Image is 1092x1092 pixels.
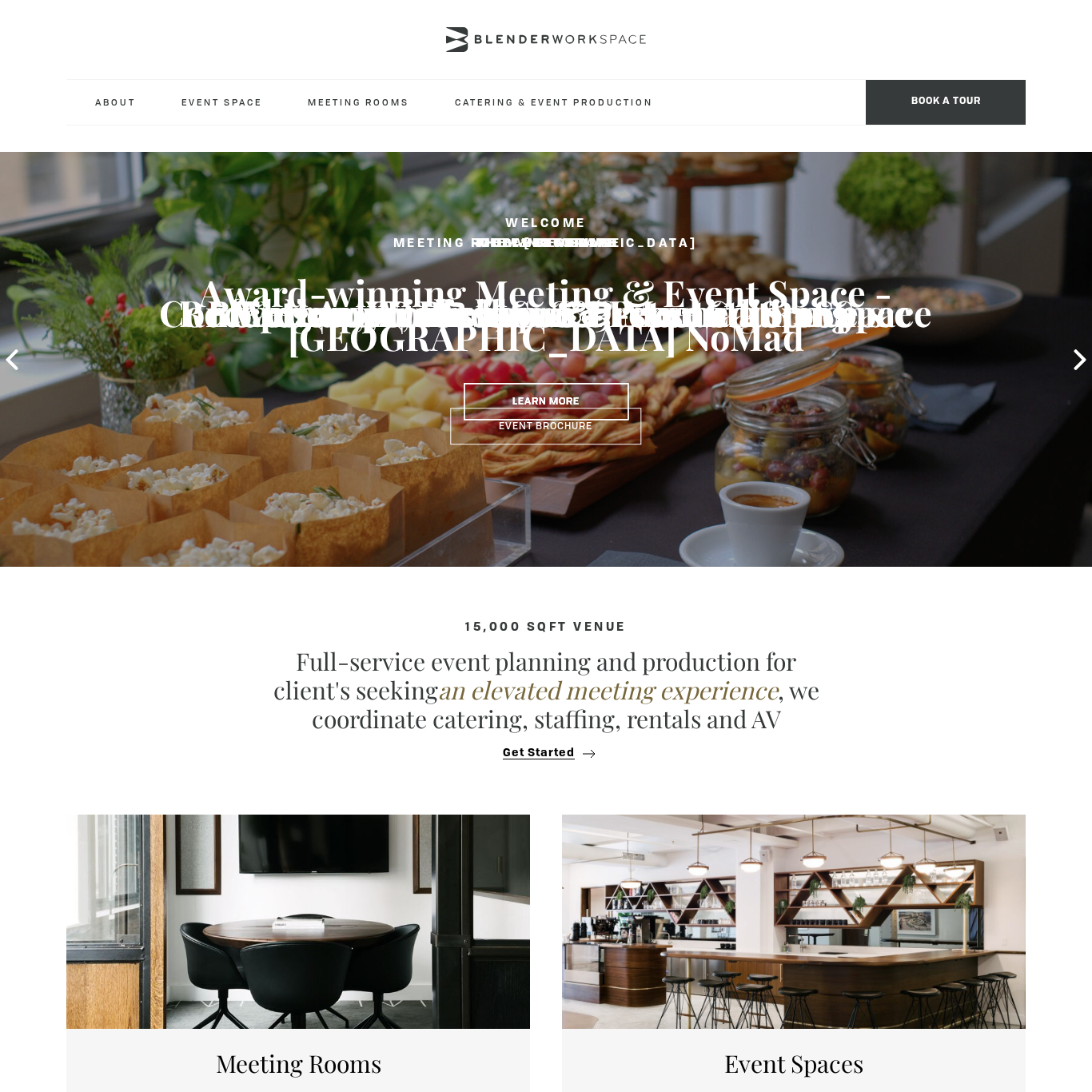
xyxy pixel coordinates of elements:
a: Catering & Event Production [442,80,666,124]
h4: 15,000 sqft venue [66,621,1026,635]
em: an elevated meeting experience [438,674,778,706]
a: Event Space [169,80,275,124]
span: Book a tour [866,80,1026,125]
span: Get Started [503,747,575,759]
h5: Meeting Rooms [90,1049,506,1078]
p: Full-service event planning and production for client's seeking , we coordinate catering, staffin... [266,647,826,733]
h2: Food & Beverage [54,234,1037,254]
h2: Welcome [54,214,1037,234]
a: Meeting Rooms [295,80,422,124]
button: Get Started [498,746,595,760]
a: Event Brochure [450,408,641,444]
h3: Elegant, Delicious & 5-star Catering [54,290,1037,335]
a: Learn More [464,384,628,420]
h5: Event Spaces [586,1049,1002,1078]
a: About [82,80,149,124]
